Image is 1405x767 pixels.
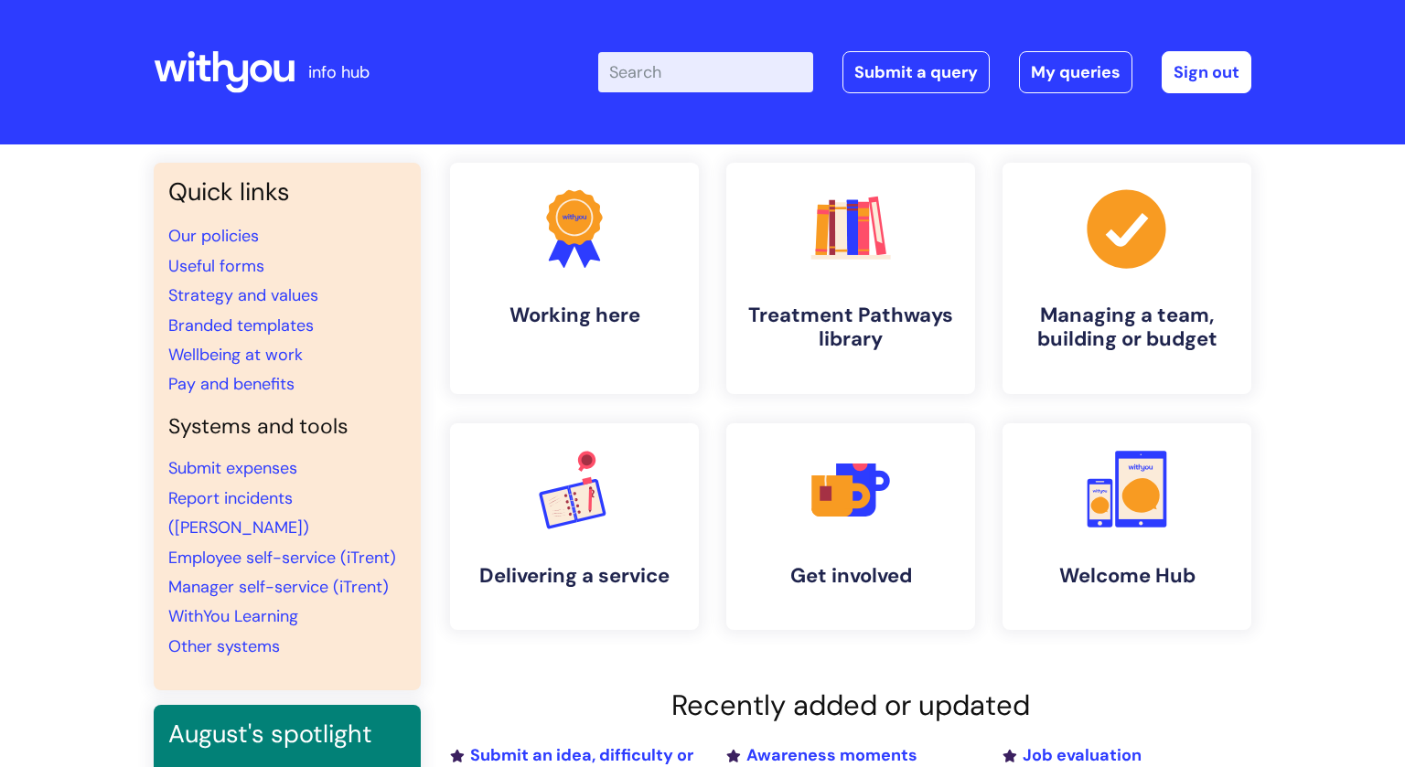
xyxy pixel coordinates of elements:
[598,52,813,92] input: Search
[1019,51,1132,93] a: My queries
[598,51,1251,93] div: | -
[726,744,917,766] a: Awareness moments
[168,576,389,598] a: Manager self-service (iTrent)
[465,564,684,588] h4: Delivering a service
[168,547,396,569] a: Employee self-service (iTrent)
[1003,163,1251,394] a: Managing a team, building or budget
[168,635,280,657] a: Other systems
[1017,564,1237,588] h4: Welcome Hub
[741,304,960,352] h4: Treatment Pathways library
[308,58,370,87] p: info hub
[168,373,295,395] a: Pay and benefits
[1017,304,1237,352] h4: Managing a team, building or budget
[741,564,960,588] h4: Get involved
[1162,51,1251,93] a: Sign out
[168,605,298,627] a: WithYou Learning
[168,719,406,749] h3: August's spotlight
[726,423,975,630] a: Get involved
[1003,423,1251,630] a: Welcome Hub
[450,163,699,394] a: Working here
[465,304,684,327] h4: Working here
[1003,744,1142,766] a: Job evaluation
[842,51,990,93] a: Submit a query
[168,177,406,207] h3: Quick links
[168,414,406,440] h4: Systems and tools
[168,344,303,366] a: Wellbeing at work
[450,423,699,630] a: Delivering a service
[168,255,264,277] a: Useful forms
[168,457,297,479] a: Submit expenses
[168,314,314,336] a: Branded templates
[168,487,309,538] a: Report incidents ([PERSON_NAME])
[168,225,259,247] a: Our policies
[168,284,318,306] a: Strategy and values
[726,163,975,394] a: Treatment Pathways library
[450,688,1251,722] h2: Recently added or updated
